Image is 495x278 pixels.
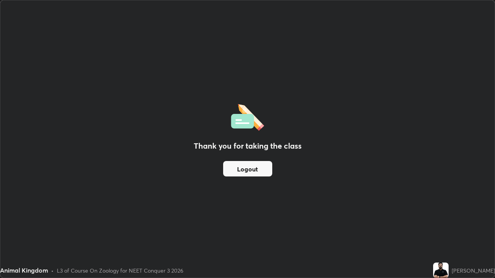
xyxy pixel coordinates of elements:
div: [PERSON_NAME] [452,266,495,275]
img: 54f690991e824e6993d50b0d6a1f1dc5.jpg [433,263,449,278]
div: • [51,266,54,275]
button: Logout [223,161,272,176]
img: offlineFeedback.1438e8b3.svg [231,102,264,131]
h2: Thank you for taking the class [194,140,302,152]
div: L3 of Course On Zoology for NEET Conquer 3 2026 [57,266,183,275]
